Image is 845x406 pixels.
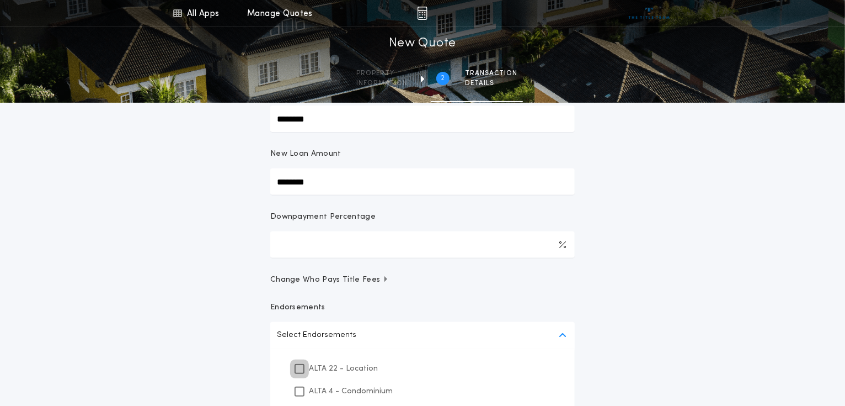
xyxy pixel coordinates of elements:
[389,35,456,52] h1: New Quote
[309,386,393,397] p: ALTA 4 - Condominium
[270,231,575,258] input: Downpayment Percentage
[465,69,517,78] span: Transaction
[441,74,445,83] h2: 2
[277,329,356,342] p: Select Endorsements
[270,106,575,132] input: Sale Price
[270,275,575,286] button: Change Who Pays Title Fees
[270,275,389,286] span: Change Who Pays Title Fees
[270,149,341,160] p: New Loan Amount
[356,79,408,88] span: information
[270,302,575,313] p: Endorsements
[465,79,517,88] span: details
[309,363,378,375] p: ALTA 22 - Location
[270,212,376,223] p: Downpayment Percentage
[270,168,575,195] input: New Loan Amount
[270,322,575,349] button: Select Endorsements
[417,7,427,20] img: img
[356,69,408,78] span: Property
[629,8,670,19] img: vs-icon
